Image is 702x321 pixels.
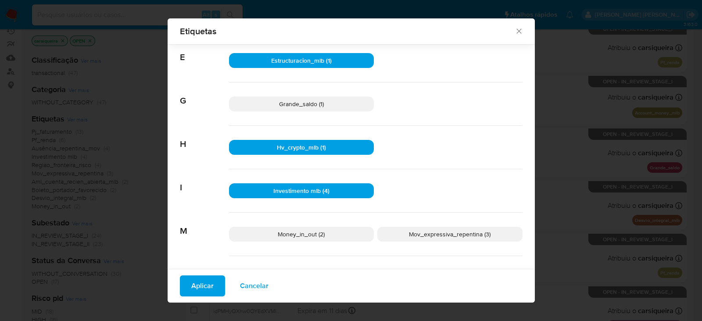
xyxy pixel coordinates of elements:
span: H [180,126,229,150]
div: Grande_saldo (1) [229,96,374,111]
div: Mov_expressiva_repentina (3) [377,227,523,242]
span: M [180,213,229,236]
div: Estructuracion_mlb (1) [229,53,374,68]
span: Aplicar [191,276,214,296]
span: Investimento mlb (4) [273,186,330,195]
span: Money_in_out (2) [278,230,325,239]
button: Aplicar [180,275,225,296]
div: Money_in_out (2) [229,227,374,242]
span: Mov_expressiva_repentina (3) [409,230,491,239]
div: Hv_crypto_mlb (1) [229,140,374,155]
span: Estructuracion_mlb (1) [271,56,332,65]
span: Etiquetas [180,27,515,36]
span: G [180,82,229,106]
button: Cancelar [229,275,280,296]
span: E [180,39,229,63]
span: Cancelar [240,276,269,296]
span: Grande_saldo (1) [279,100,324,108]
span: Hv_crypto_mlb (1) [277,143,326,152]
div: Investimento mlb (4) [229,183,374,198]
button: Fechar [515,27,523,35]
span: I [180,169,229,193]
span: P [180,256,229,280]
